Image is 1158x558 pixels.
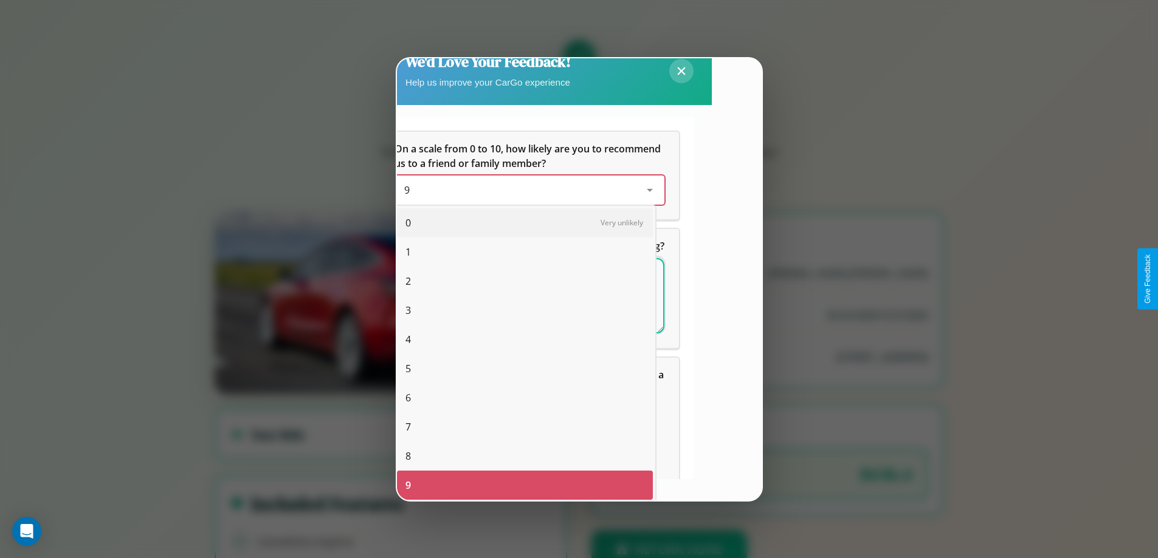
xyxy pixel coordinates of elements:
div: 3 [397,296,653,325]
span: 8 [405,449,411,463]
div: 1 [397,237,653,267]
span: 1 [405,245,411,259]
span: On a scale from 0 to 10, how likely are you to recommend us to a friend or family member? [395,142,663,170]
div: 7 [397,412,653,441]
div: On a scale from 0 to 10, how likely are you to recommend us to a friend or family member? [395,175,664,205]
span: 0 [405,216,411,230]
div: On a scale from 0 to 10, how likely are you to recommend us to a friend or family member? [380,132,679,219]
div: 4 [397,325,653,354]
div: 10 [397,500,653,529]
span: 9 [405,478,411,492]
span: 3 [405,303,411,318]
span: Which of the following features do you value the most in a vehicle? [395,368,666,396]
h5: On a scale from 0 to 10, how likely are you to recommend us to a friend or family member? [395,141,664,171]
span: What can we do to make your experience more satisfying? [395,239,664,253]
span: 2 [405,274,411,288]
span: 4 [405,332,411,347]
div: 9 [397,471,653,500]
div: Give Feedback [1143,254,1152,304]
span: 9 [404,183,410,197]
div: Open Intercom Messenger [12,517,41,546]
span: 5 [405,361,411,376]
h2: We'd Love Your Feedback! [405,52,571,72]
div: 5 [397,354,653,383]
span: 7 [405,420,411,434]
div: 8 [397,441,653,471]
div: 2 [397,267,653,296]
div: 0 [397,208,653,237]
span: 6 [405,390,411,405]
span: Very unlikely [601,217,643,228]
p: Help us improve your CarGo experience [405,74,571,90]
div: 6 [397,383,653,412]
